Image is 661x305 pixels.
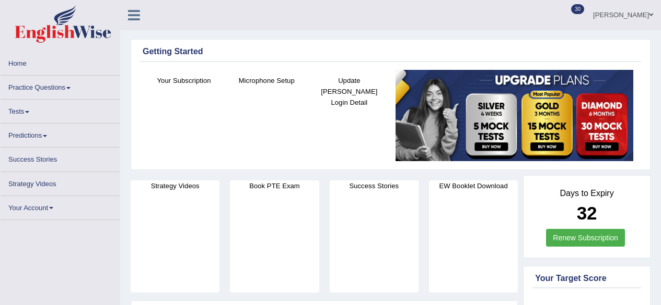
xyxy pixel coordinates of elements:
a: Practice Questions [1,76,120,96]
div: Getting Started [143,45,639,58]
span: 30 [571,4,584,14]
a: Home [1,52,120,72]
h4: EW Booklet Download [429,180,518,191]
a: Strategy Videos [1,172,120,192]
a: Predictions [1,124,120,144]
h4: Update [PERSON_NAME] Login Detail [313,75,385,108]
a: Tests [1,100,120,120]
h4: Microphone Setup [230,75,303,86]
img: small5.jpg [396,70,633,162]
h4: Strategy Videos [131,180,219,191]
h4: Days to Expiry [535,189,639,198]
a: Your Account [1,196,120,216]
a: Success Stories [1,148,120,168]
div: Your Target Score [535,272,639,285]
h4: Book PTE Exam [230,180,319,191]
h4: Your Subscription [148,75,220,86]
h4: Success Stories [330,180,419,191]
b: 32 [577,203,597,223]
a: Renew Subscription [546,229,625,247]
